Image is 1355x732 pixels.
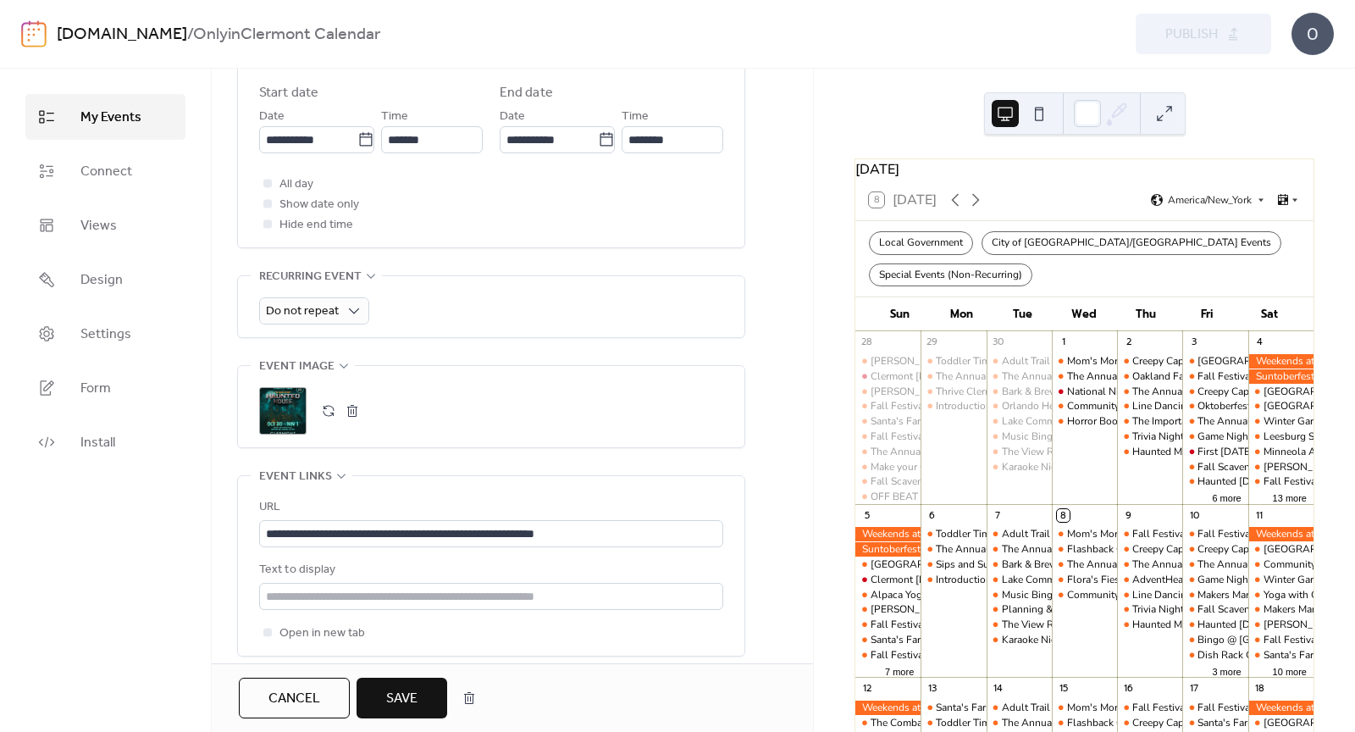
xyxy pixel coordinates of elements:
div: Fall Festival at Southern Hill Farms [855,399,921,413]
div: Creepy Capy's - Capybara Meet and Greet [1117,542,1182,557]
div: Music Bingo [1002,588,1059,602]
div: [PERSON_NAME] Farms Fall Festival [871,385,1042,399]
div: Community Running Event [1052,399,1117,413]
div: 30 [992,336,1004,349]
div: The Annual Pumpkin Ponderosa [855,445,921,459]
div: Adult Trail Riding Club [987,701,1052,715]
div: Haunted [DATE] Maze [1197,474,1298,489]
div: Creepy Capy's - Capybara Meet and Greet [1117,354,1182,369]
div: 9 [1122,509,1135,522]
div: The Annual Pumpkin Ponderosa [921,542,986,557]
div: Flashback Cinema: Casper [1052,542,1117,557]
div: Oakland Farmers Market [1117,369,1182,384]
div: Oakland Farmers Market [1132,369,1242,384]
button: 6 more [1205,490,1247,504]
div: OFF BEAT BINGO [871,490,953,504]
div: Fall Festival at [GEOGRAPHIC_DATA] [1132,527,1308,541]
div: Make your Own Felted Bat [871,460,991,474]
div: Line Dancing @ Showcase of Citrus [1117,588,1182,602]
div: Fall Festival & Corn Maze at [GEOGRAPHIC_DATA][PERSON_NAME] [871,430,1188,444]
div: Clermont Park Run [1248,385,1314,399]
div: Planning & Zoning Commission [987,602,1052,617]
span: Hide end time [279,215,353,236]
div: The Annual Pumpkin Ponderosa [936,542,1084,557]
div: Line Dancing @ Showcase of Citrus [1117,399,1182,413]
div: The Annual Pumpkin Ponderosa [1067,557,1215,572]
div: The Annual Pumpkin Ponderosa [1197,414,1346,429]
div: 10 [1187,509,1200,522]
div: The Annual Pumpkin Ponderosa [871,445,1019,459]
div: First [DATE] Food Trucks [1197,445,1312,459]
div: The Annual Pumpkin Ponderosa [1132,385,1280,399]
div: Adult Trail Riding Club [987,354,1052,369]
div: Creepy Capy's - Capybara Meet and Greet [1132,716,1319,730]
div: 2 [1122,336,1135,349]
div: 13 [926,682,938,695]
div: Haunted Halloween Maze [1182,618,1247,632]
a: My Events [25,94,185,140]
div: 1 [1057,336,1070,349]
span: Date and time [259,53,346,73]
div: Toddler Time at the Barn [936,716,1047,730]
div: Mom's Morning Out [1052,701,1117,715]
span: Install [80,433,115,453]
div: Community Running Event [1067,399,1189,413]
div: Fall Festival & Corn Maze at Great Scott Farms [855,648,921,663]
button: 7 more [878,663,921,678]
div: Fall Scavenger Hunt Maze & Pumpkin Patch [1182,460,1247,474]
div: 18 [1253,682,1266,695]
span: My Events [80,108,141,128]
div: Game Night at the Tower [1182,573,1247,587]
span: Time [381,107,408,127]
div: The Annual Pumpkin Ponderosa [1132,557,1280,572]
div: Santa's Farm: Fall Festival [855,414,921,429]
div: The Annual Pumpkin Ponderosa [1067,369,1215,384]
span: Cancel [268,689,320,709]
div: Orlando Health: Ready for Baby Class [1002,399,1174,413]
div: Dish Rack Comedy [1182,648,1247,663]
div: [PERSON_NAME] and [PERSON_NAME] Superhero 5k [871,354,1120,369]
div: Weekends at the Winery [1248,701,1314,715]
div: OFF BEAT BINGO [855,490,921,504]
div: Horror Book Club [1052,414,1117,429]
div: Santa's Farm: Fall Festival [921,701,986,715]
span: Design [80,270,123,291]
div: 16 [1122,682,1135,695]
div: Line Dancing @ Showcase of Citrus [1132,588,1295,602]
b: OnlyinClermont Calendar [193,19,380,51]
div: Haunted Halloween Maze [1182,474,1247,489]
div: Creepy Capy's - Capybara Meet and Greet [1182,542,1247,557]
div: Mom's Morning Out [1067,527,1158,541]
span: All day [279,175,313,195]
div: The Annual Pumpkin Ponderosa [1117,557,1182,572]
div: Fall Festival at Southern Hill Farms [1182,701,1247,715]
div: Amber Brooke Farms Fall Festival [855,385,921,399]
div: ; [259,387,307,435]
div: Fall Festival at Southern Hill Farms [1182,527,1247,541]
div: Trivia Night [1117,602,1182,617]
div: [DATE] [855,159,1314,180]
span: Date [500,107,525,127]
div: Horror Book Club [1067,414,1148,429]
div: O [1291,13,1334,55]
div: Introduction to Improv [936,399,1037,413]
div: Game Night at the Tower [1197,573,1310,587]
div: Alpaca Yoga at [GEOGRAPHIC_DATA] [871,588,1047,602]
div: Sips and Suds Paint Night October [921,557,986,572]
div: Amber Brooke Farms Fall Festival [1248,618,1314,632]
div: Sat [1238,297,1300,331]
span: Event links [259,467,332,487]
b: / [187,19,193,51]
div: Community Garage Sale Weekend [1248,557,1314,572]
div: Adult Trail Riding Club [1002,701,1107,715]
div: Line Dancing @ Showcase of Citrus [1132,399,1295,413]
div: Alpaca Yoga at LunaSea Alpaca Farm [855,588,921,602]
div: Haunted Monster Truck Ride Showcase of Citrus [1132,618,1352,632]
div: Orlando Health: Ready for Baby Class [987,399,1052,413]
div: Game Night at the Tower [1197,430,1310,444]
div: Community Running Event [1067,588,1189,602]
div: Mon [931,297,993,331]
div: Thrive Clermont Find your Fit Workshop [921,385,986,399]
div: Lake Community Choir [987,573,1052,587]
div: Clermont Park Run [1248,542,1314,557]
